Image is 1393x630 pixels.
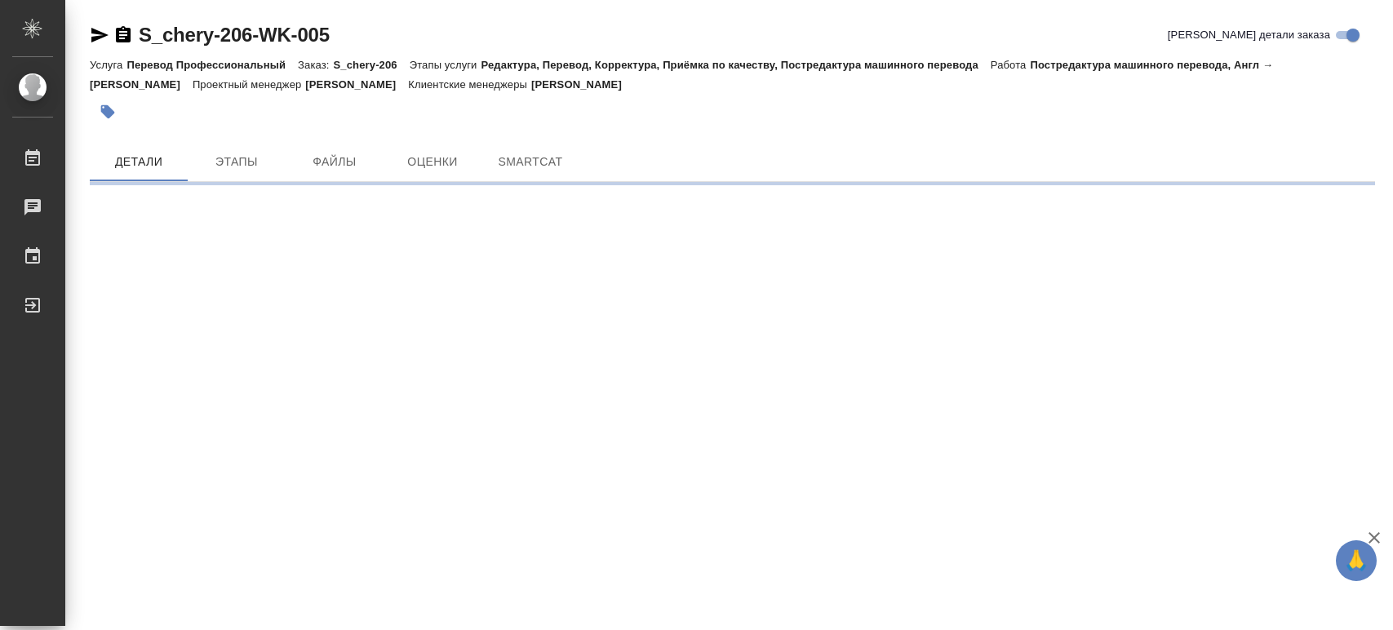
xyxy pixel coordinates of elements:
p: Проектный менеджер [193,78,305,91]
span: SmartCat [491,152,570,172]
span: Этапы [197,152,276,172]
p: [PERSON_NAME] [531,78,634,91]
p: Услуга [90,59,126,71]
span: Детали [100,152,178,172]
p: Заказ: [298,59,333,71]
button: Скопировать ссылку [113,25,133,45]
p: Этапы услуги [410,59,481,71]
p: [PERSON_NAME] [305,78,408,91]
p: Работа [991,59,1031,71]
p: Клиентские менеджеры [408,78,531,91]
span: [PERSON_NAME] детали заказа [1168,27,1330,43]
p: Перевод Профессиональный [126,59,298,71]
span: Файлы [295,152,374,172]
span: 🙏 [1342,543,1370,578]
a: S_chery-206-WK-005 [139,24,330,46]
p: Редактура, Перевод, Корректура, Приёмка по качеству, Постредактура машинного перевода [481,59,991,71]
button: Добавить тэг [90,94,126,130]
button: 🙏 [1336,540,1377,581]
span: Оценки [393,152,472,172]
p: S_chery-206 [334,59,410,71]
button: Скопировать ссылку для ЯМессенджера [90,25,109,45]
